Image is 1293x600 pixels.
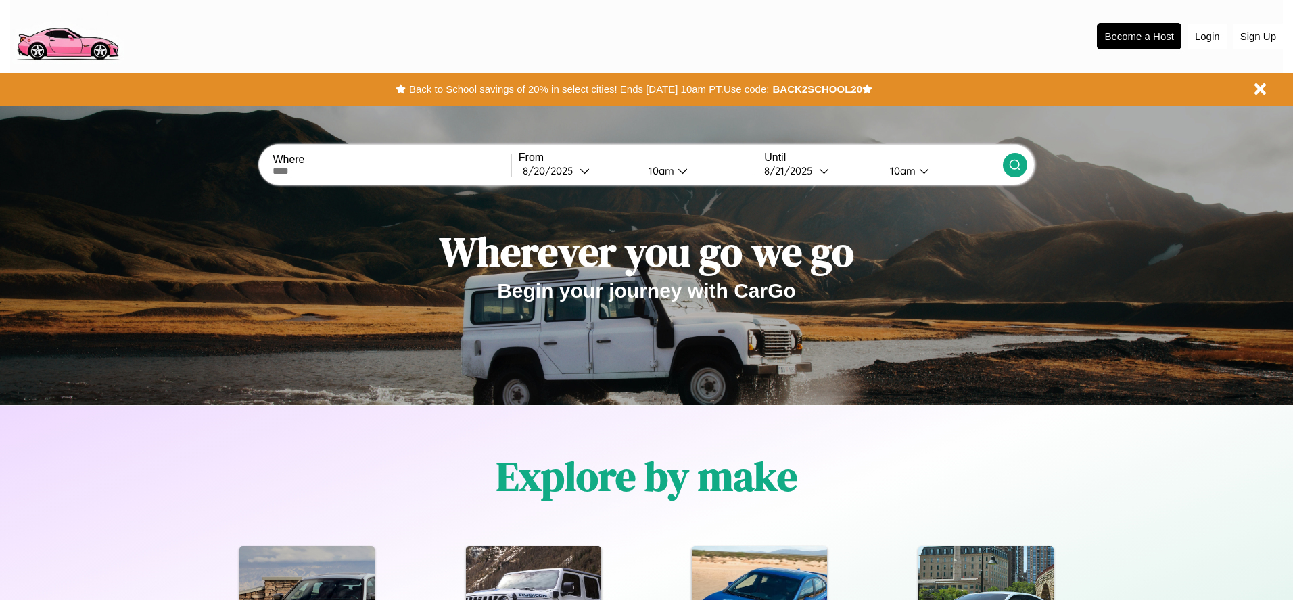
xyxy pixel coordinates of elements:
button: Become a Host [1097,23,1181,49]
button: Login [1188,24,1227,49]
div: 10am [642,164,678,177]
b: BACK2SCHOOL20 [772,83,862,95]
div: 8 / 20 / 2025 [523,164,580,177]
button: Back to School savings of 20% in select cities! Ends [DATE] 10am PT.Use code: [406,80,772,99]
img: logo [10,7,124,64]
h1: Explore by make [496,448,797,504]
div: 8 / 21 / 2025 [764,164,819,177]
button: Sign Up [1233,24,1283,49]
label: Where [273,154,511,166]
button: 8/20/2025 [519,164,638,178]
button: 10am [879,164,1002,178]
div: 10am [883,164,919,177]
button: 10am [638,164,757,178]
label: Until [764,152,1002,164]
label: From [519,152,757,164]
